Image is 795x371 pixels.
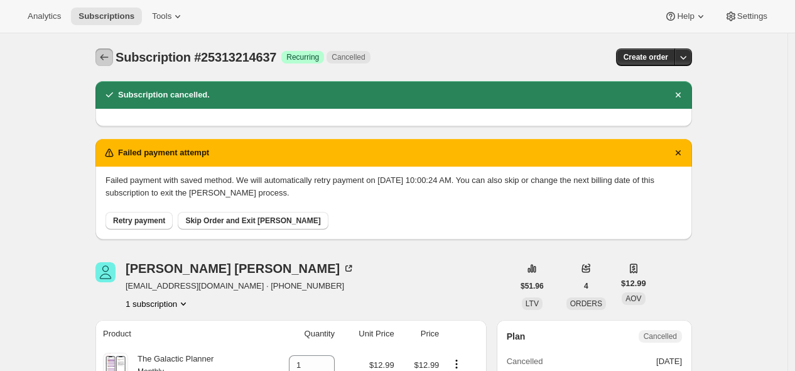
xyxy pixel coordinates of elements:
span: Settings [737,11,767,21]
span: $12.99 [414,360,440,370]
button: $51.96 [513,277,551,295]
th: Price [398,320,443,348]
span: LTV [526,299,539,308]
span: Recurring [286,52,319,62]
button: Create order [616,48,676,66]
h2: Plan [507,330,526,343]
span: Subscriptions [78,11,134,21]
span: 4 [584,281,588,291]
span: $12.99 [369,360,394,370]
span: $12.99 [621,277,646,290]
span: $51.96 [521,281,544,291]
button: Product actions [446,357,467,371]
span: ORDERS [570,299,602,308]
span: AOV [625,294,641,303]
span: Retry payment [113,216,165,226]
span: Cancelled [332,52,365,62]
button: Analytics [20,8,68,25]
p: Failed payment with saved method. We will automatically retry payment on [DATE] 10:00:24 AM. You ... [105,174,682,199]
button: Dismiss notification [669,144,687,162]
span: [DATE] [656,355,682,368]
th: Unit Price [338,320,398,348]
span: Help [677,11,694,21]
th: Quantity [264,320,338,348]
h2: Failed payment attempt [118,147,209,159]
button: Product actions [126,297,190,310]
span: Subscription #25313214637 [116,50,276,64]
span: Create order [624,52,668,62]
button: Help [657,8,714,25]
span: Analytics [28,11,61,21]
span: Tools [152,11,171,21]
span: Cancelled [644,331,677,341]
div: [PERSON_NAME] [PERSON_NAME] [126,262,355,275]
span: Cancelled [507,355,543,368]
button: Skip Order and Exit [PERSON_NAME] [178,212,328,230]
button: Tools [144,8,192,25]
span: [EMAIL_ADDRESS][DOMAIN_NAME] · [PHONE_NUMBER] [126,280,355,292]
button: 4 [576,277,596,295]
span: Skip Order and Exit [PERSON_NAME] [185,216,320,226]
button: Subscriptions [71,8,142,25]
th: Product [95,320,264,348]
button: Subscriptions [95,48,113,66]
button: Retry payment [105,212,173,230]
h2: Subscription cancelled. [118,89,210,101]
button: Settings [717,8,775,25]
button: Dismiss notification [669,86,687,104]
span: Robin Saady [95,262,116,282]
